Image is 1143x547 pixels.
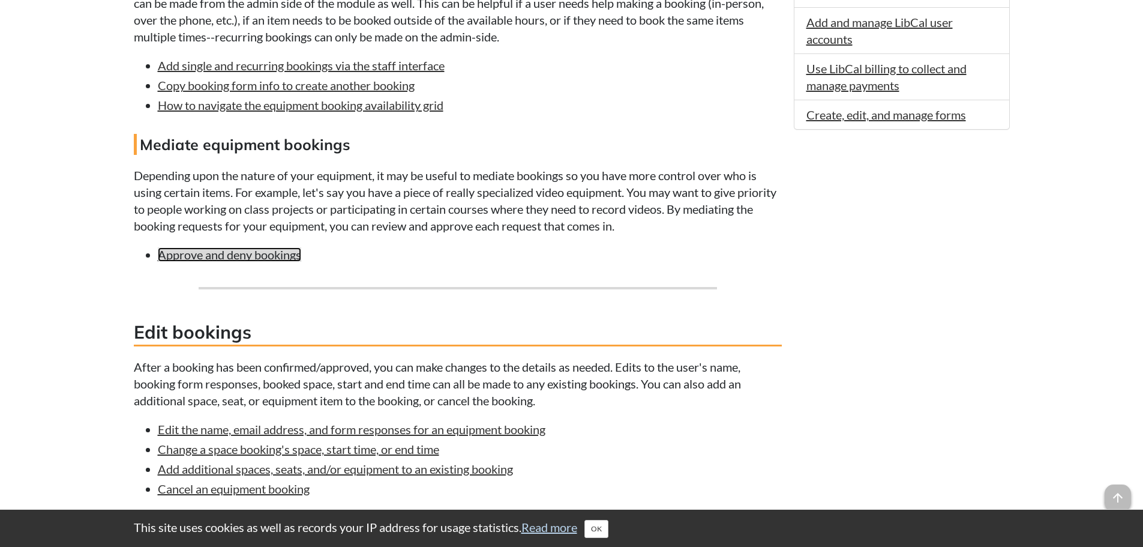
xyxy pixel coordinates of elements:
[806,61,967,92] a: Use LibCal billing to collect and manage payments
[134,134,782,155] h4: Mediate equipment bookings
[134,319,782,346] h3: Edit bookings
[158,98,443,112] a: How to navigate the equipment booking availability grid
[521,520,577,534] a: Read more
[584,520,608,538] button: Close
[158,462,513,476] a: Add additional spaces, seats, and/or equipment to an existing booking
[158,422,545,437] a: Edit the name, email address, and form responses for an equipment booking
[158,442,439,456] a: Change a space booking's space, start time, or end time
[158,78,415,92] a: Copy booking form info to create another booking
[1105,486,1131,500] a: arrow_upward
[134,167,782,234] p: Depending upon the nature of your equipment, it may be useful to mediate bookings so you have mor...
[806,107,966,122] a: Create, edit, and manage forms
[134,358,782,409] p: After a booking has been confirmed/approved, you can make changes to the details as needed. Edits...
[158,482,310,496] a: Cancel an equipment booking
[806,15,953,46] a: Add and manage LibCal user accounts
[158,58,445,73] a: Add single and recurring bookings via the staff interface
[1105,485,1131,511] span: arrow_upward
[158,247,301,262] a: Approve and deny bookings
[122,519,1022,538] div: This site uses cookies as well as records your IP address for usage statistics.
